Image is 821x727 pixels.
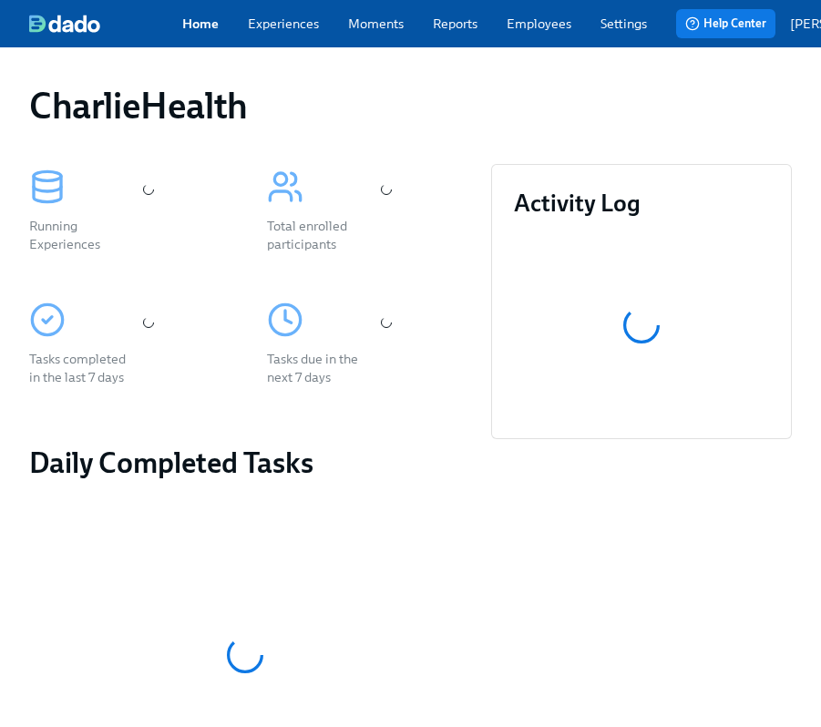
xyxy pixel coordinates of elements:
div: Tasks due in the next 7 days [267,350,376,386]
a: Employees [507,15,571,33]
span: Help Center [685,15,766,33]
a: Experiences [248,15,319,33]
h2: Daily Completed Tasks [29,445,462,481]
h1: CharlieHealth [29,84,248,128]
a: dado [29,15,182,33]
div: Total enrolled participants [267,217,376,253]
a: Home [182,15,219,33]
a: Reports [433,15,477,33]
a: Moments [348,15,404,33]
button: Help Center [676,9,775,38]
div: Running Experiences [29,217,139,253]
div: Tasks completed in the last 7 days [29,350,139,386]
a: Settings [600,15,647,33]
img: dado [29,15,100,33]
h3: Activity Log [514,187,769,220]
